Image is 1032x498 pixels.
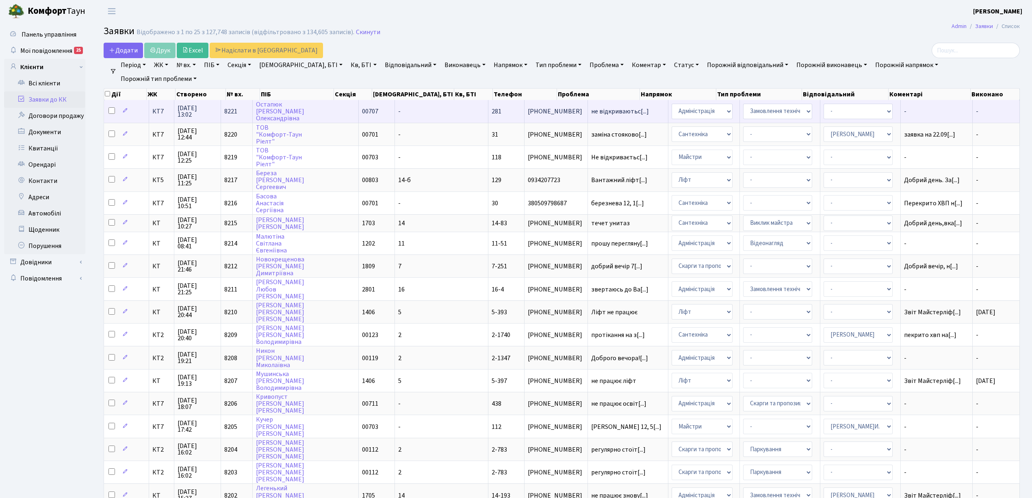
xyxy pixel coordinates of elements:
th: ЖК [147,89,176,100]
span: [DATE] 20:44 [178,305,217,318]
span: [PHONE_NUMBER] [528,131,584,138]
a: Остапюк[PERSON_NAME]Олександрівна [256,100,304,123]
span: 112 [492,422,501,431]
span: [DATE] 16:02 [178,466,217,479]
span: Панель управління [22,30,76,39]
span: [DATE] 10:27 [178,217,217,230]
th: Створено [176,89,226,100]
span: Перекрито ХВП н[...] [904,199,963,208]
span: 31 [492,130,498,139]
span: - [904,240,969,247]
span: 8203 [224,468,237,477]
span: не відкриваютьс[...] [591,107,649,116]
span: - [904,446,969,453]
a: Довідники [4,254,85,270]
a: [PERSON_NAME]Любов[PERSON_NAME] [256,278,304,301]
span: [DATE] 19:21 [178,351,217,364]
span: 8207 [224,376,237,385]
a: Admin [952,22,967,30]
span: Таун [28,4,85,18]
span: - [904,154,969,161]
span: - [976,107,978,116]
span: - [398,153,401,162]
a: [PERSON_NAME][PERSON_NAME]Володимирівна [256,324,304,346]
a: ТОВ"Комфорт-ТаунРіелт" [256,123,302,146]
span: КТ7 [152,154,171,161]
li: Список [993,22,1020,31]
span: [PHONE_NUMBER] [528,309,584,315]
span: регулярно стоїт[...] [591,445,646,454]
th: Відповідальний [802,89,889,100]
span: Ліфт не працює [591,309,665,315]
a: Кв, БТІ [347,58,379,72]
span: КТ [152,220,171,226]
span: - [904,286,969,293]
span: 2-1347 [492,354,510,363]
span: [PHONE_NUMBER] [528,220,584,226]
span: - [976,399,978,408]
span: [PHONE_NUMBER] [528,469,584,476]
a: [PERSON_NAME][PERSON_NAME][PERSON_NAME] [256,301,304,324]
a: [PERSON_NAME][PERSON_NAME][PERSON_NAME] [256,438,304,461]
a: Excel [177,43,208,58]
span: 1809 [362,262,375,271]
span: 00701 [362,130,378,139]
span: 5-397 [492,376,507,385]
span: 1202 [362,239,375,248]
span: 00119 [362,354,378,363]
span: 1703 [362,219,375,228]
span: 00112 [362,468,378,477]
span: 00123 [362,331,378,339]
span: 00112 [362,445,378,454]
span: 11 [398,239,405,248]
span: 2-783 [492,445,507,454]
a: Порожній виконавець [793,58,870,72]
span: - [976,130,978,139]
button: Переключити навігацію [102,4,122,18]
div: 25 [74,47,83,54]
span: 00711 [362,399,378,408]
span: 8209 [224,331,237,339]
span: - [976,153,978,162]
span: 438 [492,399,501,408]
a: Повідомлення [4,270,85,287]
a: Додати [104,43,143,58]
a: Порожній напрямок [872,58,941,72]
span: березнева 12, 1[...] [591,199,644,208]
span: 8206 [224,399,237,408]
span: 1406 [362,376,375,385]
span: 14-б [398,176,411,185]
span: Добрий день. За[...] [904,176,960,185]
div: Відображено з 1 по 25 з 127,748 записів (відфільтровано з 134,605 записів). [137,28,354,36]
span: 8212 [224,262,237,271]
span: [DATE] 16:02 [178,443,217,456]
a: Автомобілі [4,205,85,222]
span: Не відкриваєтьс[...] [591,153,648,162]
span: 8210 [224,308,237,317]
th: Секція [334,89,372,100]
a: Статус [671,58,702,72]
span: 2 [398,354,401,363]
span: 8220 [224,130,237,139]
span: КТ2 [152,469,171,476]
span: 16-4 [492,285,504,294]
span: [DATE] 10:51 [178,196,217,209]
span: 8217 [224,176,237,185]
span: 8204 [224,445,237,454]
a: Квитанції [4,140,85,157]
a: Контакти [4,173,85,189]
span: [PHONE_NUMBER] [528,400,584,407]
a: Адреси [4,189,85,205]
span: 30 [492,199,498,208]
span: КТ [152,309,171,315]
span: - [976,239,978,248]
a: МалютінаСвітланаЄвгеніївна [256,232,287,255]
span: Звіт Майстерліф[...] [904,376,961,385]
span: - [976,331,978,339]
span: [PHONE_NUMBER] [528,108,584,115]
a: Порожній відповідальний [704,58,791,72]
a: Щоденник [4,222,85,238]
span: 8221 [224,107,237,116]
span: [PHONE_NUMBER] [528,378,584,384]
th: № вх. [226,89,260,100]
